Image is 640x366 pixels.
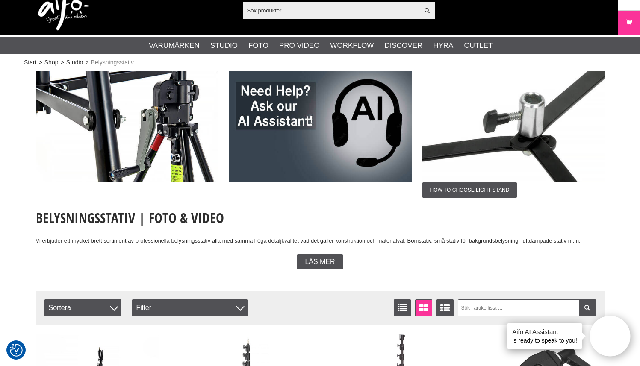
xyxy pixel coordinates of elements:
[422,71,605,182] img: Annons:004 ban-man-lightstands-003.jpg
[91,58,134,67] span: Belysningsstativ
[85,58,88,67] span: >
[229,71,412,182] img: Annons:003 ban-man-AIsean-eng.jpg
[10,344,23,357] img: Revisit consent button
[422,71,605,198] a: Annons:004 ban-man-lightstands-003.jpgHow to choose light stand
[422,182,517,198] span: How to choose light stand
[60,58,64,67] span: >
[279,40,319,51] a: Pro Video
[10,343,23,358] button: Samtyckesinställningar
[36,71,218,182] img: Annons:002 ban-man-lightstands-006.jpg
[458,299,596,316] input: Sök i artikellista ...
[433,40,453,51] a: Hyra
[507,323,582,349] div: is ready to speak to you!
[243,4,419,17] input: Sök produkter ...
[512,327,577,336] h4: Aifo AI Assistant
[36,208,605,227] h1: Belysningsstativ | Foto & Video
[132,299,248,316] div: Filter
[24,58,37,67] a: Start
[384,40,422,51] a: Discover
[248,40,268,51] a: Foto
[149,40,200,51] a: Varumärken
[579,299,596,316] a: Filtrera
[394,299,411,316] a: Listvisning
[436,299,454,316] a: Utökad listvisning
[44,299,121,316] span: Sortera
[305,258,335,266] span: Läs mer
[415,299,432,316] a: Fönstervisning
[210,40,238,51] a: Studio
[44,58,59,67] a: Shop
[36,237,605,246] p: Vi erbjuder ett mycket brett sortiment av professionella belysningsstativ alla med samma höga det...
[39,58,42,67] span: >
[330,40,374,51] a: Workflow
[66,58,83,67] a: Studio
[464,40,493,51] a: Outlet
